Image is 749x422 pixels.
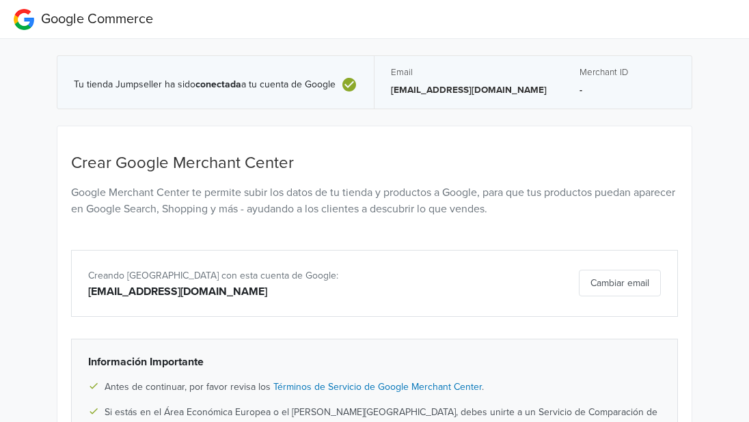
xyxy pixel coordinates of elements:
p: Google Merchant Center te permite subir los datos de tu tienda y productos a Google, para que tus... [71,184,678,217]
span: Tu tienda Jumpseller ha sido a tu cuenta de Google [74,79,336,91]
h5: Merchant ID [580,67,675,78]
h5: Email [391,67,547,78]
p: - [580,83,675,97]
b: conectada [195,79,241,90]
p: [EMAIL_ADDRESS][DOMAIN_NAME] [391,83,547,97]
div: [EMAIL_ADDRESS][DOMAIN_NAME] [88,283,463,300]
span: Antes de continuar, por favor revisa los . [105,380,484,394]
h6: Información Importante [88,356,661,369]
button: Cambiar email [579,270,661,296]
a: Términos de Servicio de Google Merchant Center [273,381,482,393]
span: Creando [GEOGRAPHIC_DATA] con esta cuenta de Google: [88,270,338,281]
span: Google Commerce [41,11,153,27]
h4: Crear Google Merchant Center [71,154,678,173]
